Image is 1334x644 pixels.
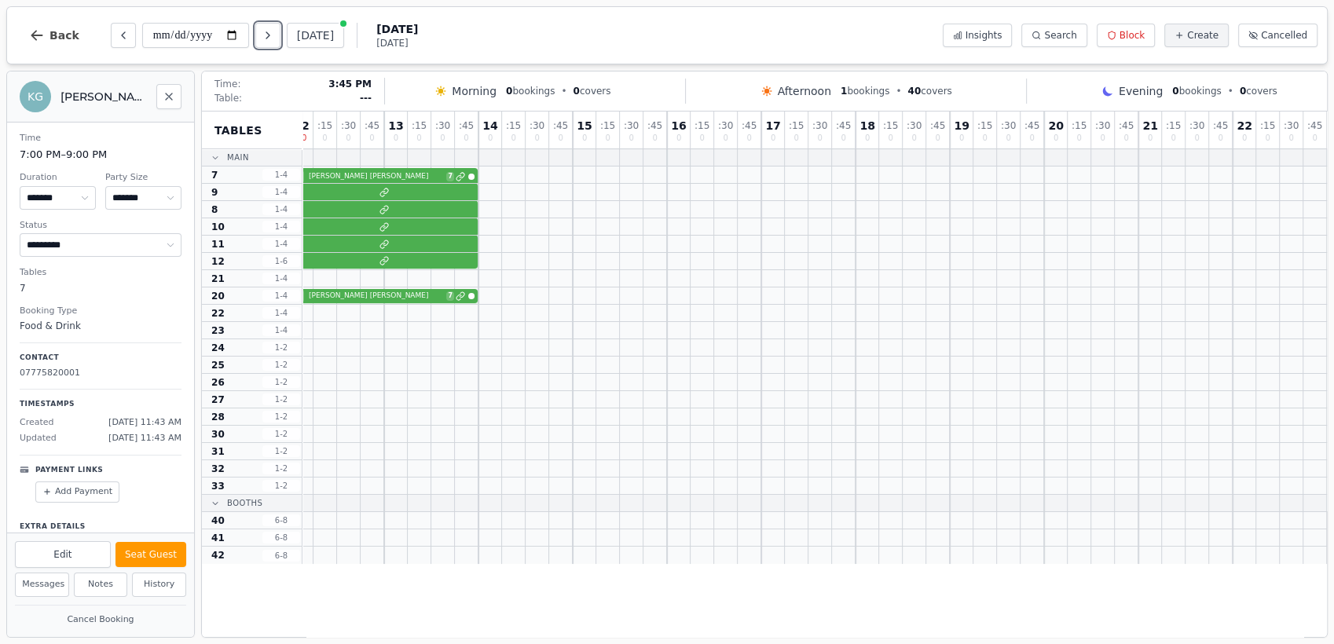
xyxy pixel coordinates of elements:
span: Insights [966,29,1002,42]
span: Table: [214,92,242,104]
span: : 45 [1024,121,1039,130]
span: 8 [211,203,218,216]
span: 1 - 4 [262,221,300,232]
span: : 30 [812,121,827,130]
span: covers [907,85,951,97]
span: : 15 [317,121,332,130]
span: 21 [1142,120,1157,131]
span: 0 [629,134,633,142]
button: Insights [943,24,1013,47]
button: Search [1021,24,1087,47]
dd: 7 [20,281,181,295]
button: Edit [15,541,111,568]
button: Add Payment [35,481,119,503]
span: 0 [1242,134,1247,142]
button: Previous day [111,23,136,48]
span: 1 - 6 [262,255,300,267]
span: 0 [322,134,327,142]
span: • [896,85,901,97]
span: : 15 [694,121,709,130]
span: 25 [211,359,225,371]
dt: Status [20,219,181,232]
span: 0 [865,134,870,142]
span: 0 [511,134,515,142]
dd: Food & Drink [20,319,181,333]
span: 0 [1312,134,1317,142]
span: 1 - 2 [262,411,300,423]
span: covers [1240,85,1277,97]
p: 07775820001 [20,367,181,380]
span: Afternoon [778,83,831,99]
span: 24 [211,342,225,354]
span: 6 - 8 [262,532,300,543]
span: 0 [1218,134,1222,142]
span: : 30 [435,121,450,130]
span: 18 [859,120,874,131]
span: : 15 [883,121,898,130]
span: 0 [1171,134,1175,142]
span: 0 [416,134,421,142]
span: 0 [1240,86,1246,97]
span: 33 [211,480,225,492]
button: Back [16,16,92,54]
span: : 15 [977,121,992,130]
span: 1 - 2 [262,359,300,371]
span: 40 [907,86,921,97]
button: Block [1097,24,1155,47]
button: [DATE] [287,23,344,48]
span: 14 [482,120,497,131]
span: 1 - 2 [262,376,300,388]
span: 41 [211,532,225,544]
span: 9 [211,186,218,199]
span: 1 - 4 [262,307,300,319]
span: 0 [369,134,374,142]
span: : 45 [553,121,568,130]
span: 20 [1048,120,1063,131]
span: [DATE] 11:43 AM [108,432,181,445]
span: 1 - 4 [262,324,300,336]
span: 19 [954,120,969,131]
span: 20 [211,290,225,302]
button: Next day [255,23,280,48]
span: Time: [214,78,240,90]
span: 0 [1054,134,1058,142]
span: [PERSON_NAME] [PERSON_NAME] [309,291,443,302]
dt: Booking Type [20,305,181,318]
span: : 30 [718,121,733,130]
span: 1 - 4 [262,203,300,215]
span: 17 [765,120,780,131]
span: 0 [746,134,751,142]
span: : 45 [930,121,945,130]
dt: Time [20,132,181,145]
span: 1 - 4 [262,273,300,284]
span: 3:45 PM [328,78,372,90]
span: 0 [888,134,892,142]
span: 40 [292,170,303,182]
span: 0 [582,134,587,142]
span: bookings [841,85,889,97]
span: 15 [577,120,592,131]
h2: [PERSON_NAME] [PERSON_NAME] [60,89,147,104]
span: : 45 [1307,121,1322,130]
p: Payment Links [35,465,103,476]
span: : 15 [1166,121,1181,130]
span: [PERSON_NAME] [PERSON_NAME] [309,171,443,182]
span: 22 [211,307,225,320]
span: : 30 [341,121,356,130]
span: 0 [935,134,940,142]
span: 1 - 4 [262,290,300,302]
span: Created [20,416,54,430]
button: Cancelled [1238,24,1318,47]
div: KG [20,81,51,112]
span: : 15 [412,121,427,130]
p: Extra Details [20,515,181,532]
button: Cancel Booking [15,610,186,630]
span: 28 [211,411,225,423]
span: : 15 [1260,121,1275,130]
button: Notes [74,573,128,597]
span: 1 - 2 [262,342,300,353]
p: Contact [20,353,181,364]
span: Booths [227,497,262,509]
span: 0 [959,134,964,142]
span: : 30 [1284,121,1299,130]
